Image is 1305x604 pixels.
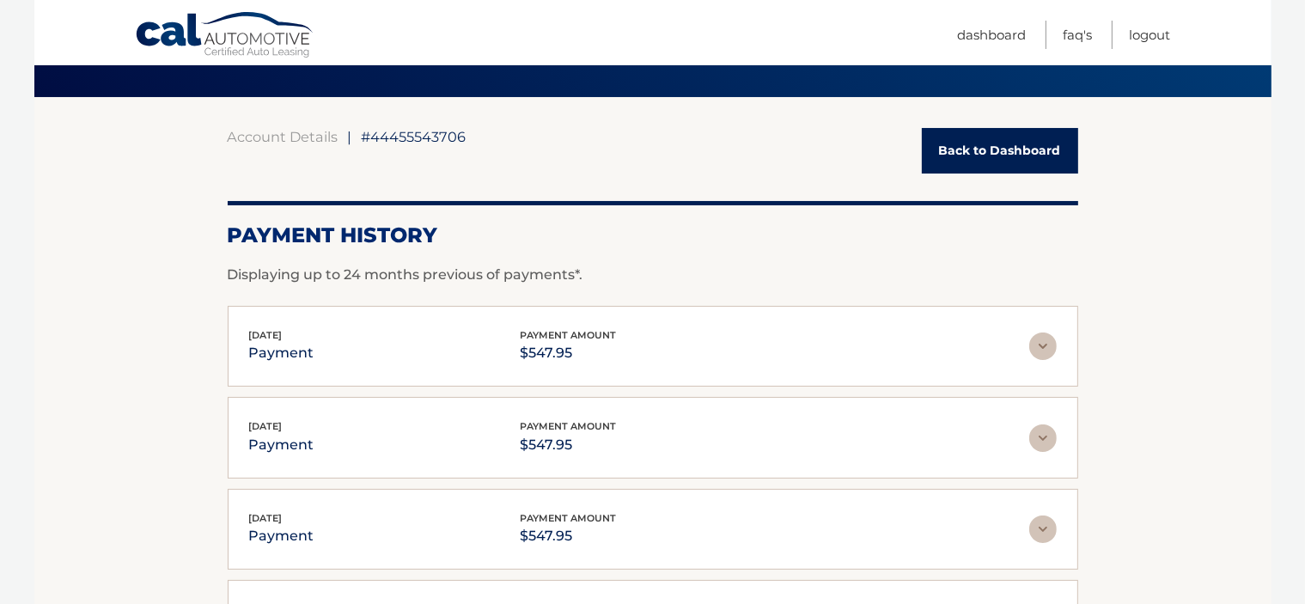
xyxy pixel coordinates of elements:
p: $547.95 [521,433,617,457]
img: accordion-rest.svg [1029,333,1057,360]
h2: Payment History [228,223,1078,248]
p: payment [249,341,314,365]
p: $547.95 [521,524,617,548]
span: payment amount [521,420,617,432]
p: Displaying up to 24 months previous of payments*. [228,265,1078,285]
a: Account Details [228,128,338,145]
span: [DATE] [249,420,283,432]
img: accordion-rest.svg [1029,424,1057,452]
span: [DATE] [249,512,283,524]
span: | [348,128,352,145]
a: Cal Automotive [135,11,315,61]
p: $547.95 [521,341,617,365]
a: FAQ's [1064,21,1093,49]
span: payment amount [521,512,617,524]
p: payment [249,433,314,457]
a: Back to Dashboard [922,128,1078,174]
p: payment [249,524,314,548]
a: Logout [1130,21,1171,49]
img: accordion-rest.svg [1029,516,1057,543]
a: Dashboard [958,21,1027,49]
span: #44455543706 [362,128,467,145]
span: payment amount [521,329,617,341]
span: [DATE] [249,329,283,341]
